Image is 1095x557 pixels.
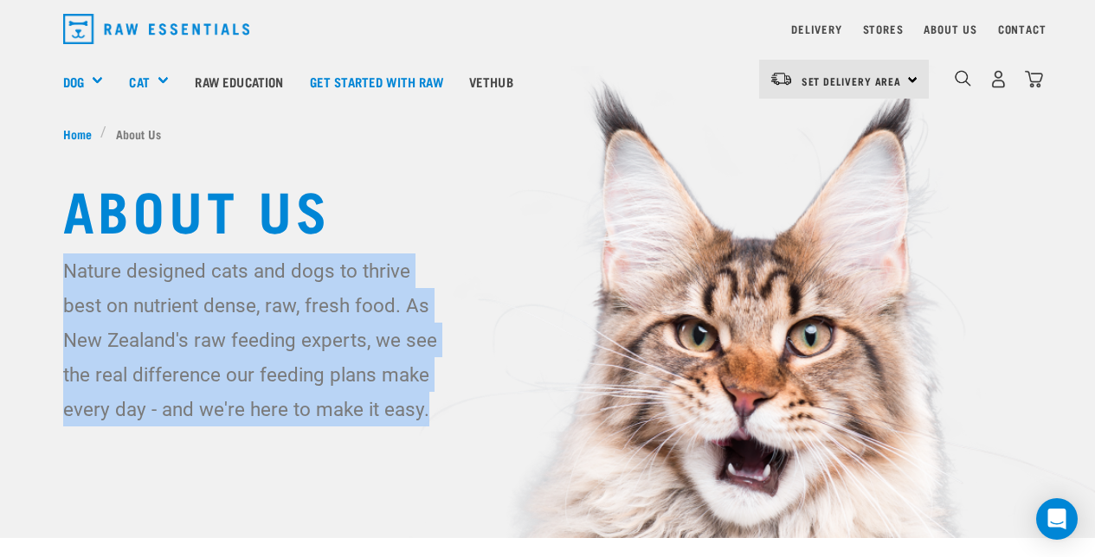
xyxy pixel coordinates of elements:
img: user.png [989,70,1008,88]
a: Home [63,125,101,143]
span: Home [63,125,92,143]
a: Vethub [456,47,526,116]
nav: dropdown navigation [49,7,1047,51]
img: home-icon@2x.png [1025,70,1043,88]
nav: breadcrumbs [63,125,1033,143]
a: Get started with Raw [297,47,456,116]
a: Stores [863,26,904,32]
h1: About Us [63,177,1033,240]
a: Contact [998,26,1047,32]
p: Nature designed cats and dogs to thrive best on nutrient dense, raw, fresh food. As New Zealand's... [63,253,451,426]
span: Set Delivery Area [802,78,902,84]
a: Cat [129,72,149,92]
a: Raw Education [182,47,296,116]
div: Open Intercom Messenger [1036,498,1078,540]
a: Delivery [791,26,841,32]
a: About Us [924,26,976,32]
img: home-icon-1@2x.png [955,70,971,86]
img: Raw Essentials Logo [63,14,250,44]
a: Dog [63,72,84,92]
img: van-moving.png [770,71,793,86]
